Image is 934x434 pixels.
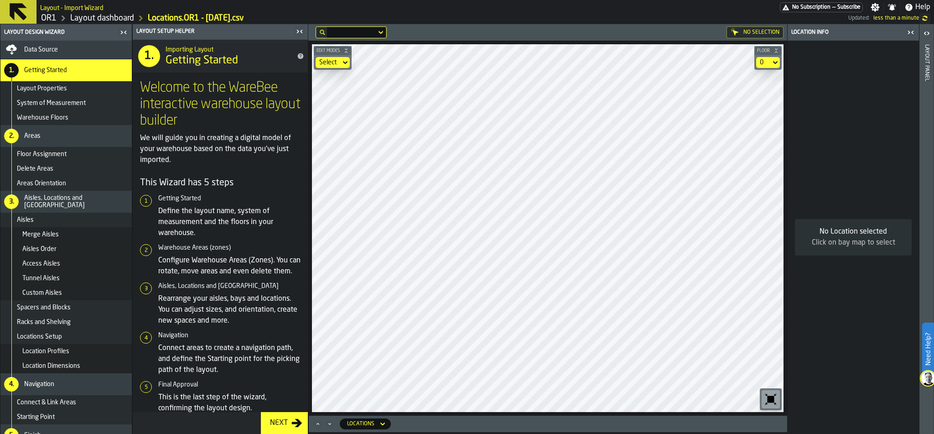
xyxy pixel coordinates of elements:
li: menu Merge Aisles [0,227,132,242]
p: We will guide you in creating a digital model of your warehouse based on the data you've just imp... [140,133,301,166]
div: Menu Subscription [780,2,863,12]
span: Spacers and Blocks [17,304,71,311]
li: menu Warehouse Floors [0,110,132,125]
span: Location Dimensions [22,362,80,370]
span: Merge Aisles [22,231,59,238]
div: 1. [138,45,160,67]
h4: This Wizard has 5 steps [140,177,301,189]
span: Custom Aisles [22,289,62,297]
label: button-toggle-Settings [867,3,883,12]
span: Updated: [848,15,870,21]
li: menu Getting Started [0,59,132,81]
span: Access Aisles [22,260,60,267]
li: menu Connect & Link Areas [0,395,132,410]
p: Configure Warehouse Areas (Zones). You can rotate, move areas and even delete them. [158,255,301,277]
button: button-Next [261,412,308,434]
label: Need Help? [923,324,933,375]
span: Racks and Shelving [17,319,71,326]
div: DropdownMenuValue-locations [340,418,391,429]
span: Getting Started [24,67,67,74]
a: link-to-/wh/i/02d92962-0f11-4133-9763-7cb092bceeef/import/layout/ae472e55-2287-4ea4-8cc4-bcb6a620... [148,13,244,23]
header: Location Info [788,24,919,41]
div: DropdownMenuValue-none [316,57,350,68]
li: menu Areas [0,125,132,147]
span: Floor [755,48,772,53]
span: Areas [24,132,41,140]
span: Help [915,2,930,13]
li: menu Floor Assignment [0,147,132,162]
span: — [832,4,835,10]
header: Layout Design Wizard [0,24,132,41]
li: menu Aisles Order [0,242,132,256]
li: menu Areas Orientation [0,176,132,191]
h6: Final Approval [158,381,301,388]
svg: Reset zoom and position [763,392,778,407]
h6: Navigation [158,332,301,339]
span: Aisles Order [22,246,57,253]
label: button-toggle-Close me [904,27,917,38]
div: DropdownMenuValue-default-floor [756,57,780,68]
li: menu Data Source [0,41,132,59]
div: 1. [4,63,19,78]
div: Click on bay map to select [802,237,904,248]
label: button-toggle-Close me [117,27,130,38]
span: Warehouse Floors [17,114,68,121]
li: menu Tunnel Aisles [0,271,132,286]
label: button-toggle-Close me [293,26,306,37]
p: Define the layout name, system of measurement and the floors in your warehouse. [158,206,301,239]
nav: Breadcrumb [40,13,444,24]
span: Navigation [24,381,54,388]
span: Edit Modes [315,48,342,53]
label: button-toggle-Open [920,26,933,42]
div: DropdownMenuValue-locations [347,421,374,427]
div: 4. [4,377,19,392]
a: link-to-/wh/i/02d92962-0f11-4133-9763-7cb092bceeef/designer [70,13,134,23]
span: 10/7/2025, 12:09:16 PM [873,15,919,21]
button: Minimize [324,419,335,429]
li: menu Delete Areas [0,162,132,176]
button: button- [754,46,782,55]
span: Getting Started [166,53,238,68]
h6: Warehouse Areas (zones) [158,244,301,251]
span: Subscribe [837,4,861,10]
li: menu Location Dimensions [0,359,132,373]
span: Layout Properties [17,85,67,92]
li: menu Navigation [0,373,132,395]
span: Location Profiles [22,348,69,355]
div: title-Getting Started [133,40,308,73]
p: Rearrange your aisles, bays and locations. You can adjust sizes, and orientation, create new spac... [158,293,301,326]
li: menu Location Profiles [0,344,132,359]
li: menu Locations Setup [0,329,132,344]
span: Aisles [17,216,34,224]
header: Layout panel [919,24,934,434]
li: menu Access Aisles [0,256,132,271]
span: No Subscription [792,4,830,10]
li: menu Spacers and Blocks [0,300,132,315]
li: menu System of Measurement [0,96,132,110]
li: menu Layout Properties [0,81,132,96]
li: menu Custom Aisles [0,286,132,300]
span: Tunnel Aisles [22,275,60,282]
li: menu Aisles, Locations and Bays [0,191,132,213]
div: 2. [4,129,19,143]
div: No Selection [726,26,784,38]
p: This is the last step of the wizard, confirming the layout design. [158,392,301,414]
div: No Location selected [802,226,904,237]
div: DropdownMenuValue-none [319,59,337,66]
button: Maximize [312,419,323,429]
div: button-toolbar-undefined [760,388,782,410]
label: button-toggle-undefined [919,13,930,24]
li: menu Starting Point [0,410,132,424]
header: Layout Setup Helper [133,24,308,40]
span: Starting Point [17,413,55,421]
a: link-to-/wh/i/02d92962-0f11-4133-9763-7cb092bceeef/pricing/ [780,2,863,12]
span: Data Source [24,46,58,53]
span: Aisles, Locations and [GEOGRAPHIC_DATA] [24,194,128,209]
span: Connect & Link Areas [17,399,76,406]
p: Connect areas to create a navigation path, and define the Starting point for the picking path of ... [158,343,301,376]
div: Layout panel [924,42,930,432]
li: menu Aisles [0,213,132,227]
h2: Sub Title [166,44,286,53]
div: Location Info [789,29,904,36]
h6: Getting Started [158,195,301,202]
